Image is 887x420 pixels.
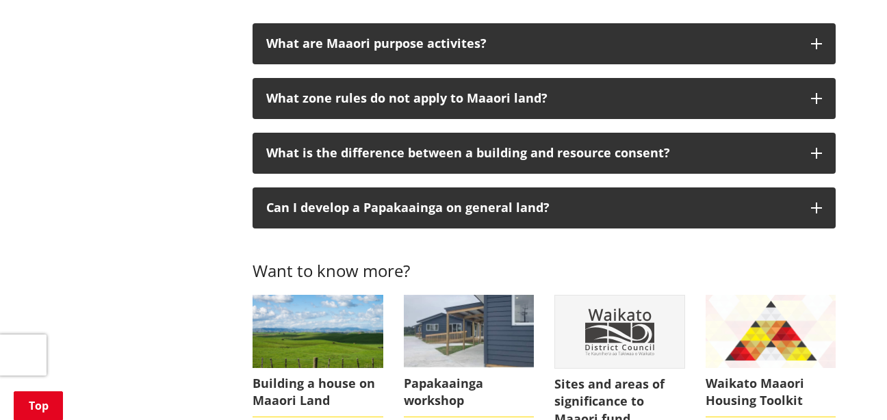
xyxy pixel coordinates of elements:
a: Waikato Maaori Housing Toolkit [706,295,836,417]
h3: Want to know more? [253,242,836,282]
img: Papakaainga photo [404,295,535,368]
span: Waikato Maaori Housing Toolkit [706,368,836,417]
div: What are Maaori purpose activites? [266,37,797,51]
button: What zone rules do not apply to Maaori land? [253,78,836,119]
img: No image supplied [555,296,684,368]
img: Waikato Maaori Housing Toolkit [706,295,836,368]
button: What are Maaori purpose activites? [253,23,836,64]
div: Can I develop a Papakaainga on general land? [266,201,797,215]
a: Papakaainga workshop [404,295,535,417]
iframe: Messenger Launcher [824,363,873,412]
img: Farmland WDC [253,295,383,368]
div: What is the difference between a building and resource consent? [266,146,797,160]
span: Papakaainga workshop [404,368,535,417]
a: Top [14,391,63,420]
button: What is the difference between a building and resource consent? [253,133,836,174]
a: Building a house on Maaori Land [253,295,383,417]
span: Building a house on Maaori Land [253,368,383,417]
button: Can I develop a Papakaainga on general land? [253,187,836,228]
div: What zone rules do not apply to Maaori land? [266,92,797,105]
